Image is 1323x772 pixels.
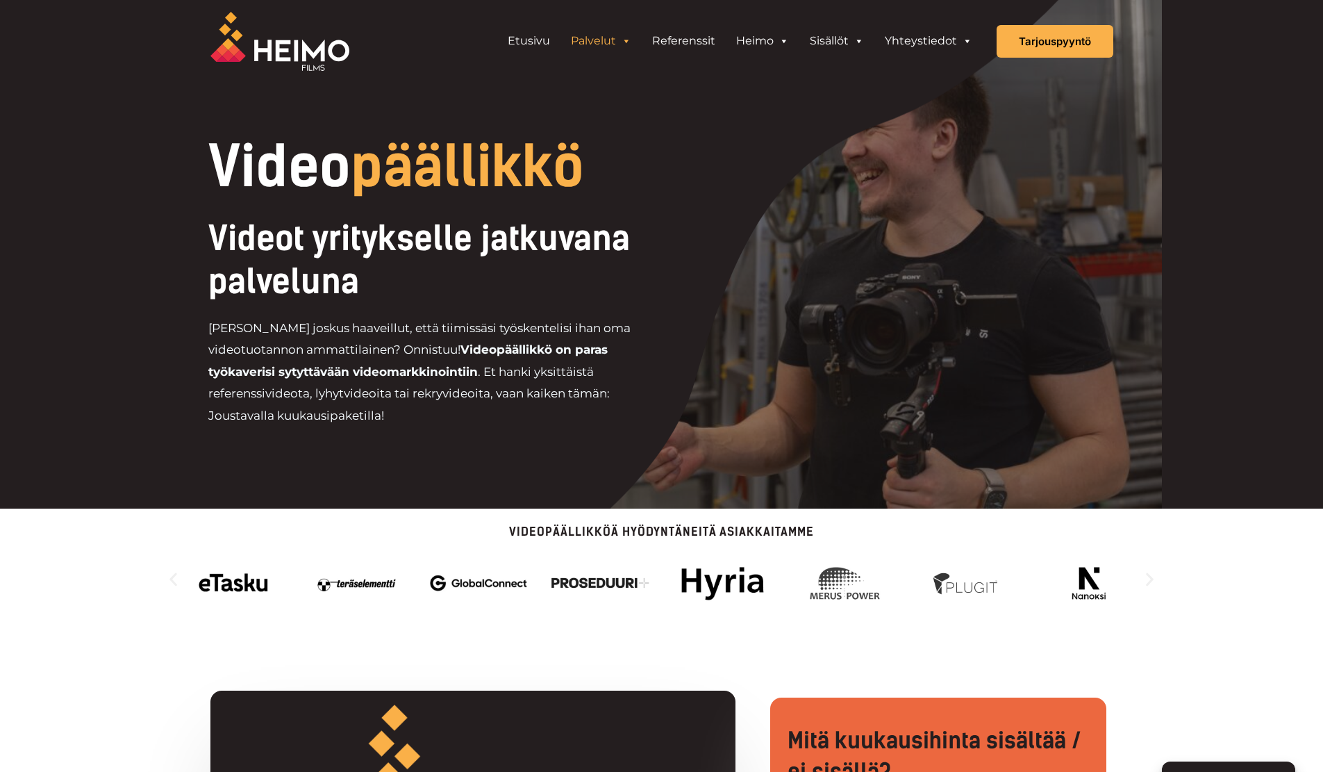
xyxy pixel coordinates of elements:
div: 2 / 14 [308,559,406,607]
a: Tarjouspyyntö [997,25,1113,58]
div: 4 / 14 [551,559,649,607]
div: 7 / 14 [918,559,1016,607]
a: Palvelut [560,27,642,55]
div: 1 / 14 [185,559,283,607]
img: Videotuotantoa yritykselle jatkuvana palveluna hankkii mm. Plugit [918,559,1016,607]
img: Videotuotantoa yritykselle jatkuvana palveluna hankkii mm. GlobalConnect [430,559,528,607]
strong: Videopäällikkö on paras työkaverisi sytyttävään videomarkkinointiin [208,343,608,379]
div: 3 / 14 [430,559,528,607]
img: Videotuotantoa yritykselle jatkuvana palveluna hankkii mm. eTasku [185,559,283,607]
h1: Video [208,139,756,195]
div: 6 / 14 [796,559,894,607]
img: Heimo Filmsin logo [210,12,349,71]
img: hyria_heimo [674,559,772,607]
div: Karuselli | Vieritys vaakasuunnassa: Vasen ja oikea nuoli [165,552,1158,607]
a: Sisällöt [799,27,874,55]
a: Yhteystiedot [874,27,983,55]
span: päällikkö [351,133,584,200]
a: Etusivu [497,27,560,55]
a: Referenssit [642,27,726,55]
p: [PERSON_NAME] joskus haaveillut, että tiimissäsi työskentelisi ihan oma videotuotannon ammattilai... [208,318,662,427]
span: Videot yritykselle jatkuvana palveluna [208,218,630,302]
img: nanoksi_logo [1040,559,1138,607]
p: Videopäällikköä hyödyntäneitä asiakkaitamme [165,526,1158,538]
div: 5 / 14 [674,559,772,607]
a: Heimo [726,27,799,55]
img: Videotuotantoa yritykselle jatkuvana palveluna hankkii mm. Merus Power [796,559,894,607]
img: Videotuotantoa yritykselle jatkuvana palveluna hankkii mm. Teräselementti [308,559,406,607]
aside: Header Widget 1 [490,27,990,55]
div: 8 / 14 [1040,559,1138,607]
img: Videotuotantoa yritykselle jatkuvana palveluna hankkii mm. Proseduuri [551,559,649,607]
